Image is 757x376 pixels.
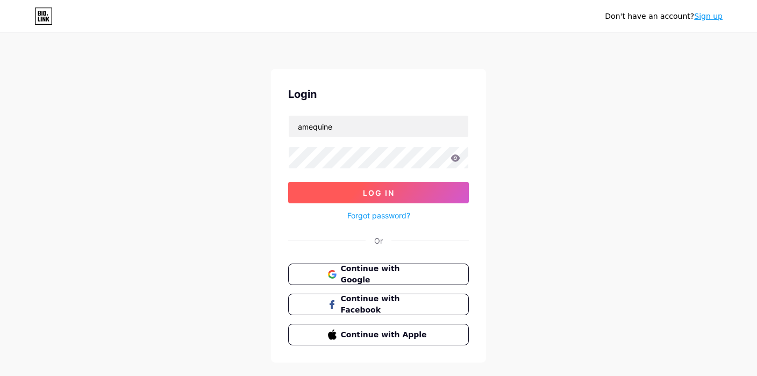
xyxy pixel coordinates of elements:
[288,294,469,315] button: Continue with Facebook
[694,12,723,20] a: Sign up
[374,235,383,246] div: Or
[341,293,430,316] span: Continue with Facebook
[289,116,468,137] input: Username
[347,210,410,221] a: Forgot password?
[288,86,469,102] div: Login
[288,182,469,203] button: Log In
[288,324,469,345] button: Continue with Apple
[363,188,395,197] span: Log In
[341,263,430,286] span: Continue with Google
[605,11,723,22] div: Don't have an account?
[341,329,430,340] span: Continue with Apple
[288,264,469,285] button: Continue with Google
